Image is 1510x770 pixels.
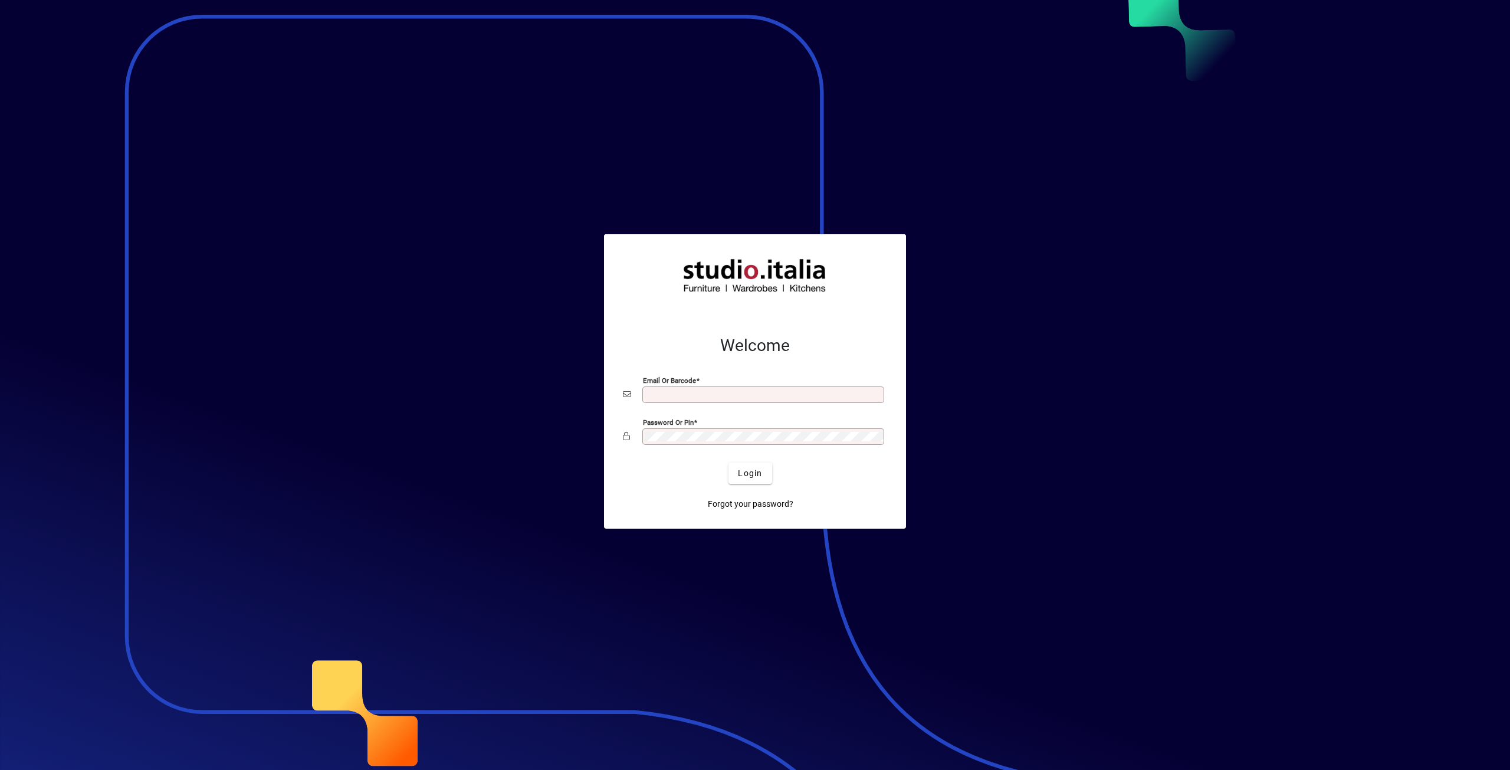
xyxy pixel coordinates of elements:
mat-label: Password or Pin [643,418,694,427]
h2: Welcome [623,336,887,356]
button: Login [728,463,772,484]
span: Login [738,467,762,480]
span: Forgot your password? [708,498,793,510]
mat-label: Email or Barcode [643,376,696,385]
a: Forgot your password? [703,493,798,515]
